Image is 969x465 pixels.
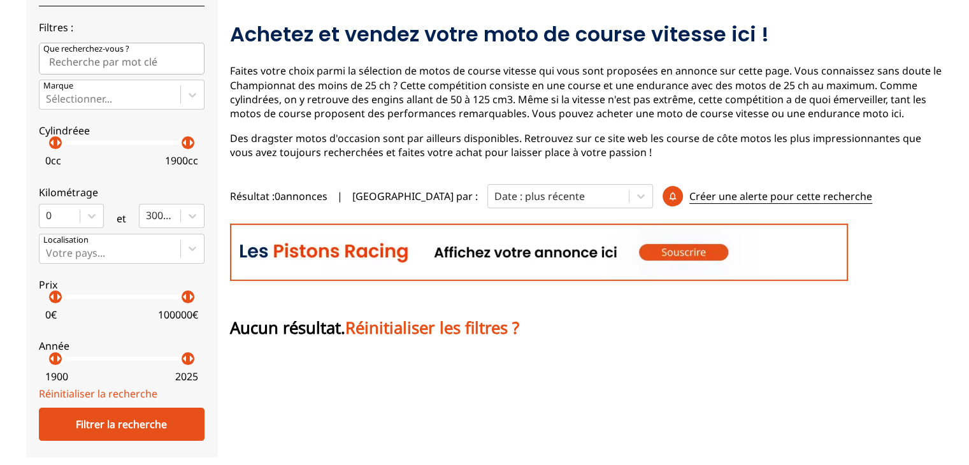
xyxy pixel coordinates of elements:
[45,308,57,322] p: 0 €
[46,247,48,259] input: Votre pays...
[45,289,60,304] p: arrow_left
[352,189,478,203] p: [GEOGRAPHIC_DATA] par :
[46,210,48,221] input: 0
[45,351,60,366] p: arrow_left
[230,189,327,203] span: Résultat : 0 annonces
[39,20,205,34] p: Filtres :
[146,210,148,221] input: 300000
[177,289,192,304] p: arrow_left
[45,154,61,168] p: 0 cc
[39,278,205,292] p: Prix
[45,369,68,383] p: 1900
[177,351,192,366] p: arrow_left
[689,189,872,204] p: Créer une alerte pour cette recherche
[39,408,205,441] div: Filtrer la recherche
[345,317,519,339] span: Réinitialiser les filtres ?
[183,135,199,150] p: arrow_right
[183,351,199,366] p: arrow_right
[177,135,192,150] p: arrow_left
[43,43,129,55] p: Que recherchez-vous ?
[51,135,66,150] p: arrow_right
[337,189,343,203] span: |
[39,185,205,199] p: Kilométrage
[183,289,199,304] p: arrow_right
[165,154,198,168] p: 1900 cc
[51,289,66,304] p: arrow_right
[230,317,519,340] p: Aucun résultat.
[46,93,48,104] input: MarqueSélectionner...
[39,339,205,353] p: Année
[230,131,944,160] p: Des dragster motos d'occasion sont par ailleurs disponibles. Retrouvez sur ce site web les course...
[117,211,126,225] p: et
[230,64,944,121] p: Faites votre choix parmi la sélection de motos de course vitesse qui vous sont proposées en annon...
[230,22,944,47] h2: Achetez et vendez votre moto de course vitesse ici !
[43,234,89,246] p: Localisation
[51,351,66,366] p: arrow_right
[39,43,205,75] input: Que recherchez-vous ?
[158,308,198,322] p: 100000 €
[175,369,198,383] p: 2025
[39,124,205,138] p: Cylindréee
[45,135,60,150] p: arrow_left
[43,80,73,92] p: Marque
[39,387,157,401] a: Réinitialiser la recherche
